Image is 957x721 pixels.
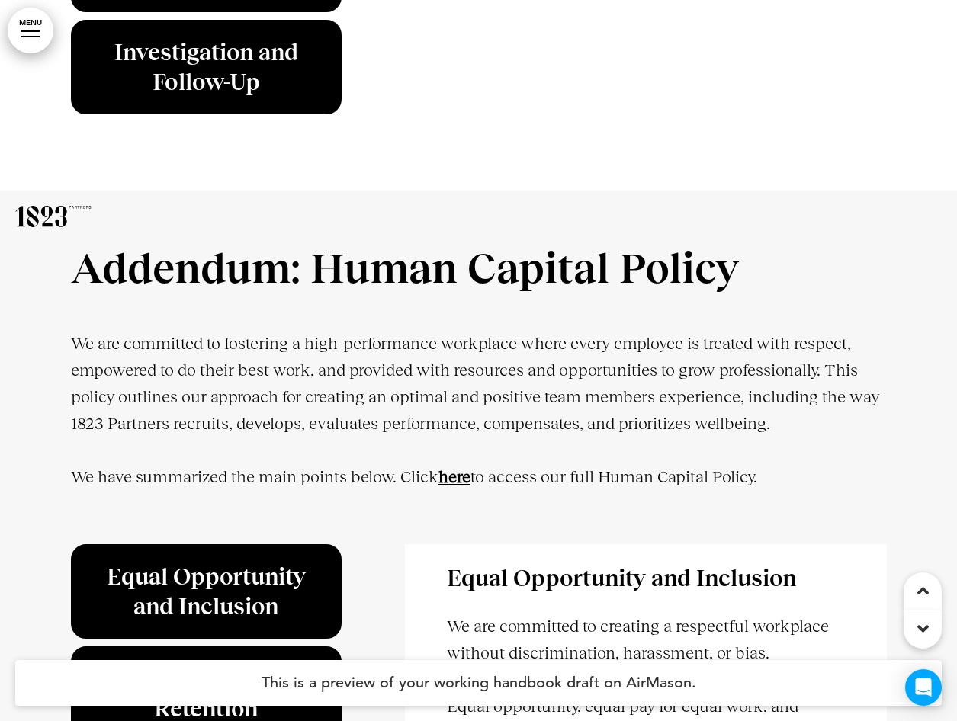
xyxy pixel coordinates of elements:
h1: Addendum: Human Capital Policy [71,248,887,292]
p: We are committed to fostering a high-performance workplace where every employee is treated with r... [71,330,887,437]
a: MENU [8,8,53,53]
h6: Investigation and Follow-Up [88,37,325,97]
h4: This is a preview of your working handbook draft on AirMason. [15,660,942,706]
p: We are committed to creating a respectful workplace without discrimination, harassment, or bias. [447,613,844,666]
p: We have summarized the main points below. Click to access our full Human Capital Policy. [71,463,887,517]
h6: Equal Opportunity and Inclusion [447,567,844,590]
div: Open Intercom Messenger [905,669,942,706]
h6: Equal Opportunity and Inclusion [88,562,325,621]
a: here [438,467,470,486]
